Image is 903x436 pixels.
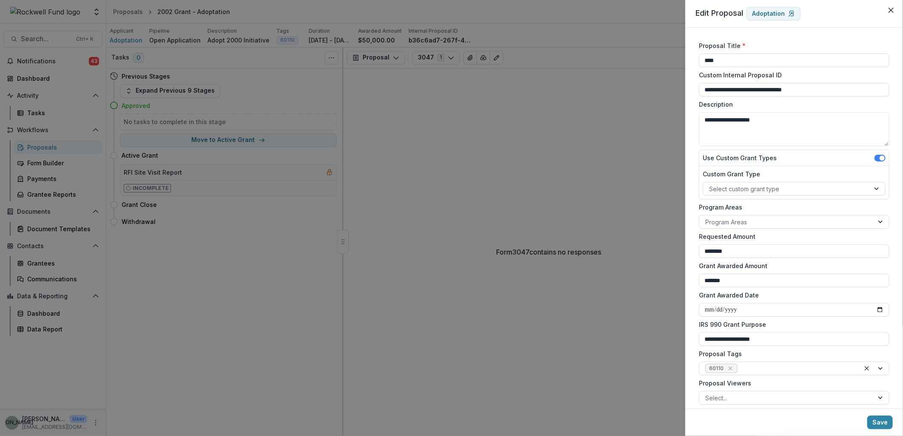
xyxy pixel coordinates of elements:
[699,349,884,358] label: Proposal Tags
[699,232,884,241] label: Requested Amount
[796,408,884,417] label: Grant End
[699,291,884,300] label: Grant Awarded Date
[884,3,898,17] button: Close
[703,153,777,162] label: Use Custom Grant Types
[699,320,884,329] label: IRS 990 Grant Purpose
[726,364,735,373] div: Remove 60110
[747,7,801,20] a: Adoptation
[703,170,880,178] label: Custom Grant Type
[699,203,884,212] label: Program Areas
[752,10,785,17] p: Adoptation
[867,416,893,429] button: Save
[699,379,884,388] label: Proposal Viewers
[699,71,884,79] label: Custom Internal Proposal ID
[862,363,872,374] div: Clear selected options
[699,261,884,270] label: Grant Awarded Amount
[709,365,724,371] span: 60110
[699,100,884,109] label: Description
[696,8,743,17] span: Edit Proposal
[699,408,787,417] label: Grant Start
[699,41,884,50] label: Proposal Title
